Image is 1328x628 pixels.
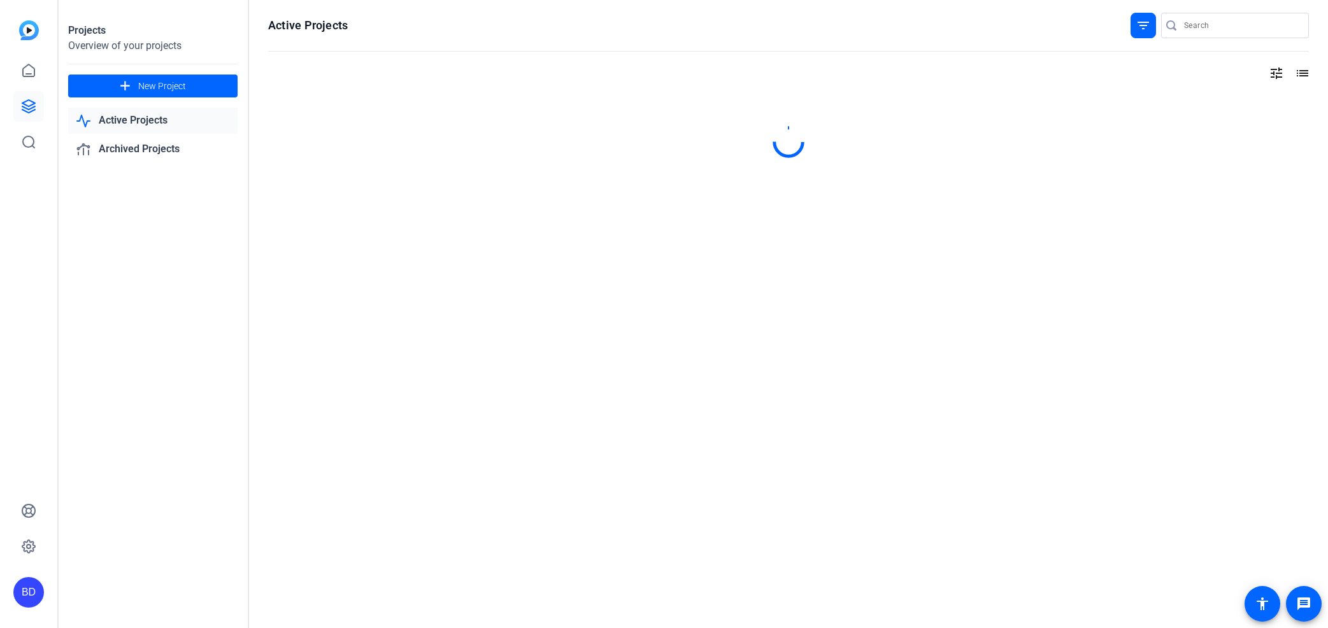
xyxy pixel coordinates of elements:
[138,80,186,93] span: New Project
[1184,18,1299,33] input: Search
[1296,596,1311,611] mat-icon: message
[68,38,238,54] div: Overview of your projects
[1255,596,1270,611] mat-icon: accessibility
[68,23,238,38] div: Projects
[1269,66,1284,81] mat-icon: tune
[68,136,238,162] a: Archived Projects
[1136,18,1151,33] mat-icon: filter_list
[13,577,44,608] div: BD
[117,78,133,94] mat-icon: add
[1294,66,1309,81] mat-icon: list
[19,20,39,40] img: blue-gradient.svg
[68,108,238,134] a: Active Projects
[68,75,238,97] button: New Project
[268,18,348,33] h1: Active Projects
